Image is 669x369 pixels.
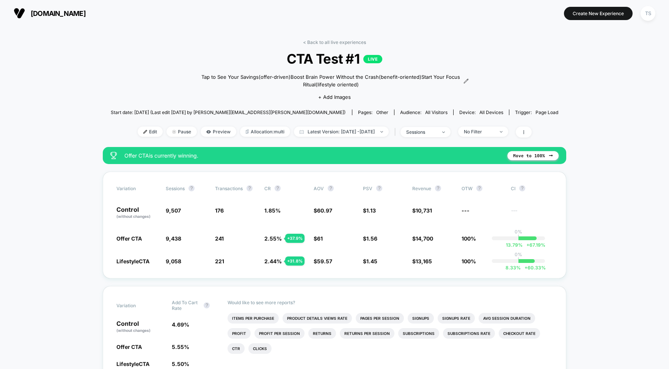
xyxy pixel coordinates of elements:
[285,256,305,266] div: + 31.8 %
[166,258,181,264] span: 9,058
[318,94,351,100] span: + Add Images
[201,127,236,137] span: Preview
[412,186,431,191] span: Revenue
[363,186,372,191] span: PSV
[464,129,494,134] div: No Filter
[138,127,163,137] span: Edit
[462,258,476,264] span: 100%
[116,235,142,242] span: Offer CTA
[564,7,633,20] button: Create New Experience
[462,185,503,191] span: OTW
[111,109,345,115] span: Start date: [DATE] (Last edit [DATE] by [PERSON_NAME][EMAIL_ADDRESS][PERSON_NAME][DOMAIN_NAME])
[314,186,324,191] span: AOV
[133,51,536,67] span: CTA Test #1
[240,127,290,137] span: Allocation: multi
[412,207,432,214] span: $
[200,73,462,88] span: Tap to See Your Savings(offer-driven)Boost Brain Power Without the Crash(benefit-oriented)Start Y...
[14,8,25,19] img: Visually logo
[264,235,282,242] span: 2.55 %
[264,186,271,191] span: CR
[506,265,521,270] span: 8.33 %
[116,258,149,264] span: LifestyleCTA
[363,235,377,242] span: $
[228,313,279,324] li: Items Per Purchase
[366,258,377,264] span: 1.45
[479,109,503,115] span: all devices
[412,235,433,242] span: $
[499,328,540,339] li: Checkout Rate
[300,130,304,134] img: calendar
[398,328,439,339] li: Subscriptions
[412,258,432,264] span: $
[294,127,389,137] span: Latest Version: [DATE] - [DATE]
[408,313,434,324] li: Signups
[116,344,142,350] span: Offer CTA
[254,328,305,339] li: Profit Per Session
[519,185,525,191] button: ?
[416,258,432,264] span: 13,165
[283,313,352,324] li: Product Details Views Rate
[536,109,558,115] span: Page Load
[285,234,305,243] div: + 37.9 %
[248,343,272,354] li: Clicks
[275,185,281,191] button: ?
[521,265,546,270] span: 60.33 %
[172,361,189,367] span: 5.50 %
[376,109,388,115] span: other
[515,252,522,257] p: 0%
[264,207,281,214] span: 1.85 %
[515,229,522,235] p: 0%
[479,313,535,324] li: Avg Session Duration
[204,302,210,308] button: ?
[366,235,377,242] span: 1.56
[172,300,200,311] span: Add To Cart Rate
[228,343,245,354] li: Ctr
[462,235,476,242] span: 100%
[172,130,176,134] img: end
[380,131,383,133] img: end
[406,129,437,135] div: sessions
[340,328,394,339] li: Returns Per Session
[188,185,195,191] button: ?
[518,235,519,240] p: |
[166,207,181,214] span: 9,507
[215,186,243,191] span: Transactions
[328,185,334,191] button: ?
[443,328,495,339] li: Subscriptions Rate
[31,9,86,17] span: [DOMAIN_NAME]
[358,109,388,115] div: Pages:
[166,127,197,137] span: Pause
[116,214,151,219] span: (without changes)
[506,242,523,248] span: 13.79 %
[215,258,224,264] span: 221
[215,207,224,214] span: 176
[416,235,433,242] span: 14,700
[515,109,558,115] div: Trigger:
[641,6,655,21] div: TS
[523,242,545,248] span: 67.19 %
[228,328,251,339] li: Profit
[314,235,323,242] span: $
[303,39,366,45] a: < Back to all live experiences
[246,130,249,134] img: rebalance
[363,258,377,264] span: $
[525,265,528,270] span: +
[438,313,475,324] li: Signups Rate
[116,300,158,311] span: Variation
[376,185,382,191] button: ?
[317,235,323,242] span: 61
[507,151,559,160] button: Move to 100%
[518,257,519,263] p: |
[476,185,482,191] button: ?
[500,131,503,133] img: end
[511,185,553,191] span: CI
[116,361,149,367] span: LifestyleCTA
[400,109,448,115] div: Audience:
[124,152,500,159] span: Offer CTA is currently winning.
[462,207,470,214] span: ---
[215,235,224,242] span: 241
[363,55,382,63] p: LIVE
[116,328,151,333] span: (without changes)
[638,6,658,21] button: TS
[110,152,117,159] img: success_star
